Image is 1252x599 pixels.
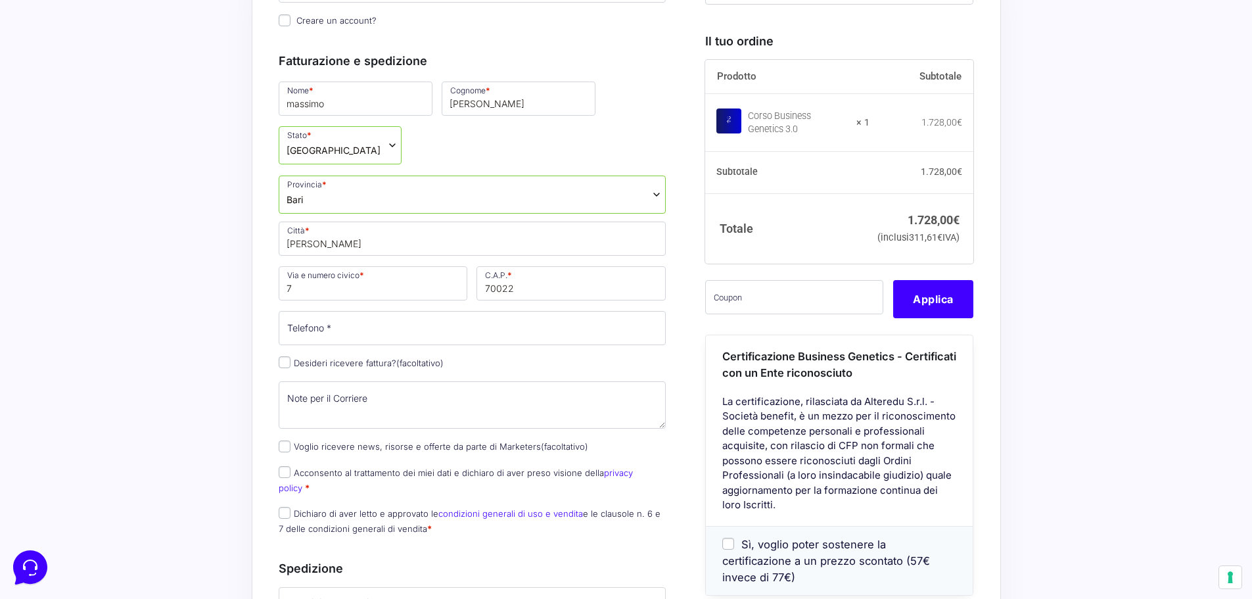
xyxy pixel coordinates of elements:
[937,232,942,243] span: €
[705,280,883,314] input: Coupon
[85,118,194,129] span: Inizia una conversazione
[396,358,444,368] span: (facoltativo)
[287,193,303,206] span: Bari
[279,358,444,368] label: Desideri ricevere fattura?
[11,422,91,452] button: Home
[114,441,149,452] p: Messaggi
[279,82,432,116] input: Nome *
[1219,566,1241,588] button: Le tue preferenze relative al consenso per le tecnologie di tracciamento
[172,422,252,452] button: Aiuto
[706,395,973,526] div: La certificazione, rilasciata da Alteredu S.r.l. - Società benefit, è un mezzo per il riconoscime...
[705,32,973,50] h3: Il tuo ordine
[722,350,956,379] span: Certificazione Business Genetics - Certificati con un Ente riconosciuto
[279,311,666,345] input: Telefono *
[705,152,869,194] th: Subtotale
[909,232,942,243] span: 311,61
[202,441,221,452] p: Aiuto
[279,560,666,577] h3: Spedizione
[279,507,290,519] input: Dichiaro di aver letto e approvato lecondizioni generali di uso e venditae le clausole n. 6 e 7 d...
[11,548,50,587] iframe: Customerly Messenger Launcher
[921,117,962,128] bdi: 1.728,00
[21,53,112,63] span: Le tue conversazioni
[476,266,666,300] input: C.A.P. *
[279,508,661,534] label: Dichiaro di aver letto e approvato le e le clausole n. 6 e 7 delle condizioni generali di vendita
[279,222,666,256] input: Città *
[953,213,960,227] span: €
[42,74,68,100] img: dark
[442,82,595,116] input: Cognome *
[279,14,290,26] input: Creare un account?
[877,232,960,243] small: (inclusi IVA)
[705,193,869,264] th: Totale
[279,467,633,493] label: Acconsento al trattamento dei miei dati e dichiaro di aver preso visione della
[957,117,962,128] span: €
[279,466,290,478] input: Acconsento al trattamento dei miei dati e dichiaro di aver preso visione dellaprivacy policy
[279,176,666,214] span: Provincia
[541,441,588,452] span: (facoltativo)
[296,15,377,26] span: Creare un account?
[722,538,734,550] input: Sì, voglio poter sostenere la certificazione a un prezzo scontato (57€ invece di 77€)
[279,52,666,70] h3: Fatturazione e spedizione
[869,60,974,94] th: Subtotale
[30,191,215,204] input: Cerca un articolo...
[279,441,290,452] input: Voglio ricevere news, risorse e offerte da parte di Marketers(facoltativo)
[921,166,962,177] bdi: 1.728,00
[893,280,973,318] button: Applica
[287,143,381,157] span: Italia
[21,110,242,137] button: Inizia una conversazione
[39,441,62,452] p: Home
[957,166,962,177] span: €
[11,11,221,32] h2: Ciao da Marketers 👋
[908,213,960,227] bdi: 1.728,00
[279,356,290,368] input: Desideri ricevere fattura?(facoltativo)
[438,508,583,519] a: condizioni generali di uso e vendita
[63,74,89,100] img: dark
[21,163,103,174] span: Trova una risposta
[856,116,869,130] strong: × 1
[21,74,47,100] img: dark
[279,266,468,300] input: Via e numero civico *
[279,441,588,452] label: Voglio ricevere news, risorse e offerte da parte di Marketers
[91,422,172,452] button: Messaggi
[748,110,847,136] div: Corso Business Genetics 3.0
[716,108,741,133] img: Corso Business Genetics 3.0
[140,163,242,174] a: Apri Centro Assistenza
[279,126,402,164] span: Stato
[722,538,930,584] span: Sì, voglio poter sostenere la certificazione a un prezzo scontato (57€ invece di 77€)
[705,60,869,94] th: Prodotto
